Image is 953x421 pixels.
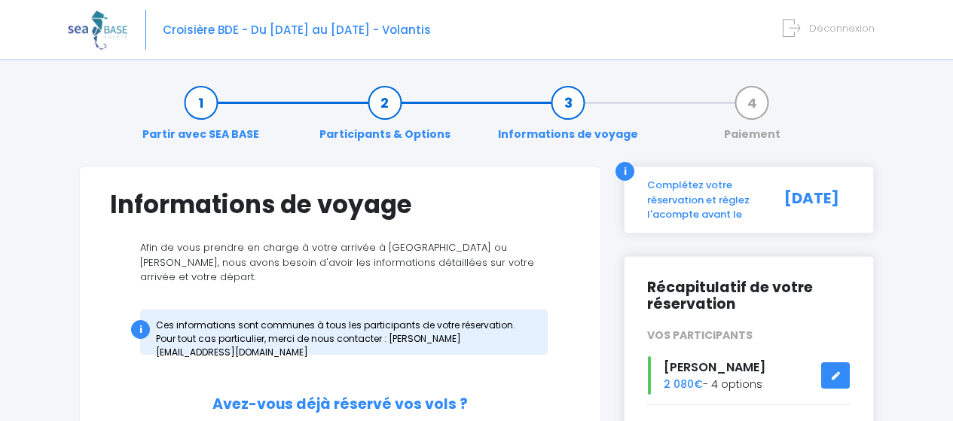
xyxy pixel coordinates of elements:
div: i [615,162,634,181]
div: Complétez votre réservation et réglez l'acompte avant le [636,178,768,222]
span: 2 080€ [664,377,703,392]
a: Paiement [716,95,788,142]
div: VOS PARTICIPANTS [636,328,862,343]
div: - 4 options [636,356,862,395]
span: Déconnexion [809,21,875,35]
h2: Avez-vous déjà réservé vos vols ? [110,396,570,413]
span: Croisière BDE - Du [DATE] au [DATE] - Volantis [163,22,431,38]
h1: Informations de voyage [110,190,570,219]
a: Informations de voyage [490,95,646,142]
a: Participants & Options [312,95,458,142]
h2: Récapitulatif de votre réservation [647,279,851,314]
div: Ces informations sont communes à tous les participants de votre réservation. Pour tout cas partic... [140,310,548,355]
div: [DATE] [768,178,862,222]
span: [PERSON_NAME] [664,358,765,376]
p: Afin de vous prendre en charge à votre arrivée à [GEOGRAPHIC_DATA] ou [PERSON_NAME], nous avons b... [110,240,570,285]
div: i [131,320,150,339]
a: Partir avec SEA BASE [135,95,267,142]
